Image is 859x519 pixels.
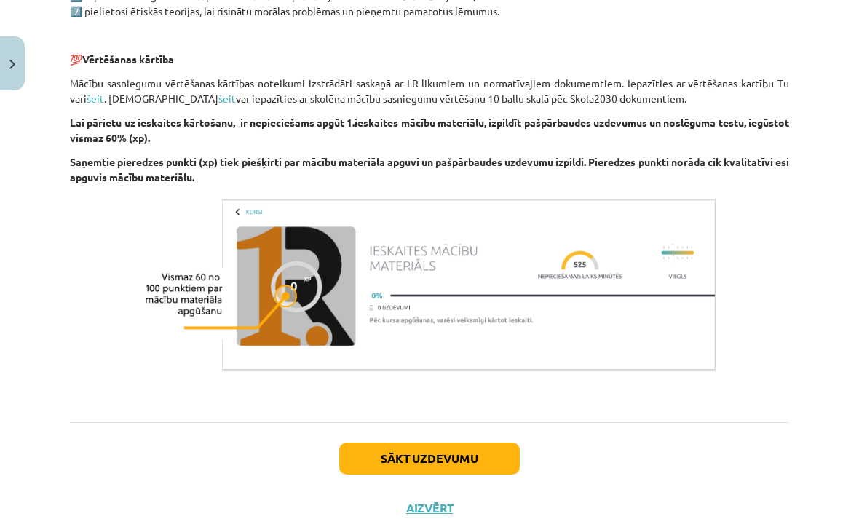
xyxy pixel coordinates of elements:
a: šeit [218,92,236,105]
p: Mācību sasniegumu vērtēšanas kārtības noteikumi izstrādāti saskaņā ar LR likumiem un normatīvajie... [70,76,789,106]
a: šeit [87,92,104,105]
button: Sākt uzdevumu [339,443,520,475]
strong: Lai pārietu uz ieskaites kārtošanu, ir nepieciešams apgūt 1.ieskaites mācību materiālu, izpildīt ... [70,116,789,144]
strong: Saņemtie pieredzes punkti (xp) tiek piešķirti par mācību materiāla apguvi un pašpārbaudes uzdevum... [70,155,789,183]
button: Aizvērt [402,501,457,515]
p: 💯 [70,52,789,67]
img: icon-close-lesson-0947bae3869378f0d4975bcd49f059093ad1ed9edebbc8119c70593378902aed.svg [9,60,15,69]
strong: Vērtēšanas kārtība [82,52,174,66]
